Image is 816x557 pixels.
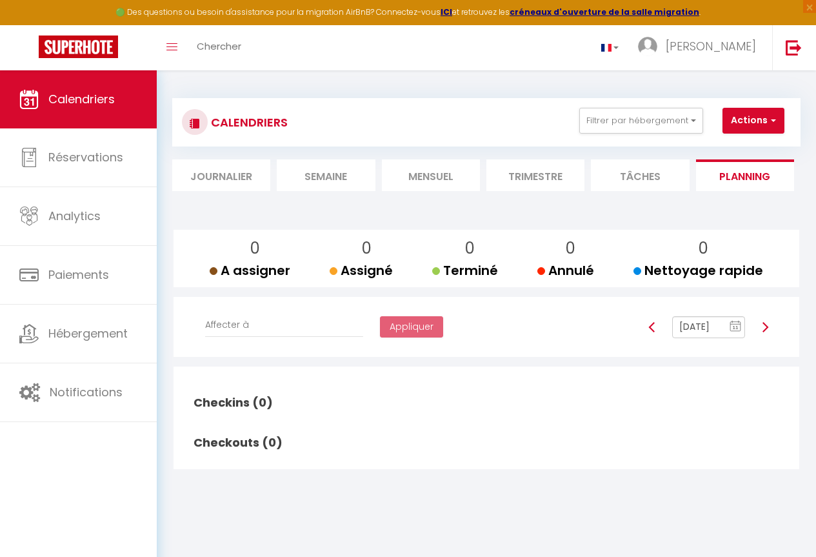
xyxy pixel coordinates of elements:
[330,261,393,279] span: Assigné
[638,37,657,56] img: ...
[10,5,49,44] button: Ouvrir le widget de chat LiveChat
[441,6,452,17] a: ICI
[48,91,115,107] span: Calendriers
[548,236,594,261] p: 0
[432,261,498,279] span: Terminé
[277,159,375,191] li: Semaine
[733,325,739,330] text: 11
[380,316,443,338] button: Appliquer
[696,159,794,191] li: Planning
[537,261,594,279] span: Annulé
[340,236,393,261] p: 0
[48,149,123,165] span: Réservations
[187,25,251,70] a: Chercher
[48,208,101,224] span: Analytics
[633,261,763,279] span: Nettoyage rapide
[510,6,699,17] a: créneaux d'ouverture de la salle migration
[48,267,109,283] span: Paiements
[210,261,290,279] span: A assigner
[172,159,270,191] li: Journalier
[647,322,657,332] img: arrow-left3.svg
[761,499,806,547] iframe: Chat
[197,39,241,53] span: Chercher
[50,384,123,400] span: Notifications
[190,423,286,463] h2: Checkouts (0)
[39,35,118,58] img: Super Booking
[644,236,763,261] p: 0
[48,325,128,341] span: Hébergement
[786,39,802,56] img: logout
[722,108,784,134] button: Actions
[672,316,745,338] input: Select Date
[220,236,290,261] p: 0
[760,322,770,332] img: arrow-right3.svg
[382,159,480,191] li: Mensuel
[666,38,756,54] span: [PERSON_NAME]
[443,236,498,261] p: 0
[591,159,689,191] li: Tâches
[190,383,286,423] h2: Checkins (0)
[628,25,772,70] a: ... [PERSON_NAME]
[486,159,584,191] li: Trimestre
[208,108,288,137] h3: CALENDRIERS
[579,108,703,134] button: Filtrer par hébergement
